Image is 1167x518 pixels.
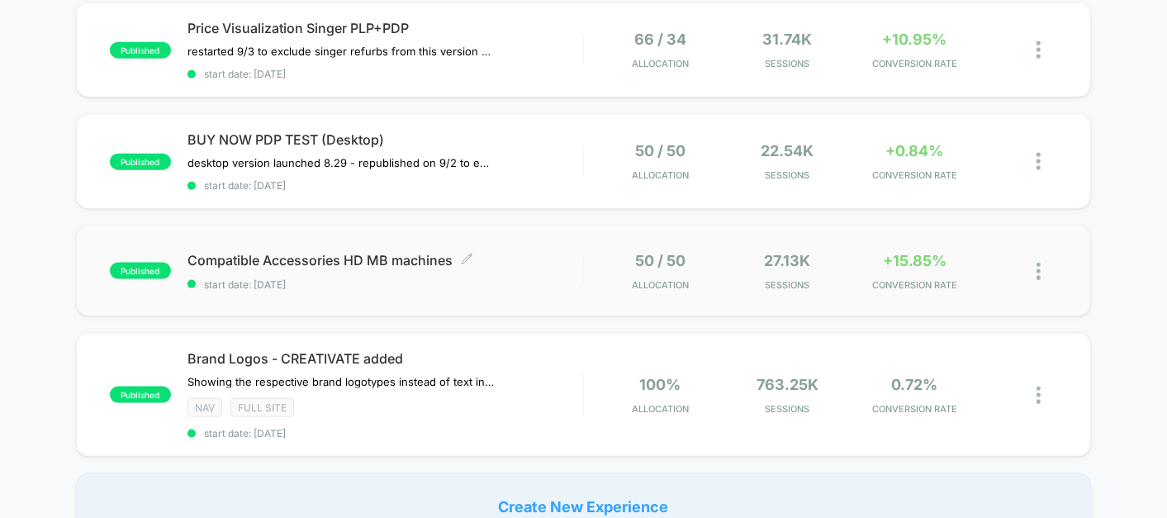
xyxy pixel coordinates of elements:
[110,154,171,170] span: published
[761,142,814,159] span: 22.54k
[856,279,975,291] span: CONVERSION RATE
[187,427,583,440] span: start date: [DATE]
[187,68,583,80] span: start date: [DATE]
[892,376,938,393] span: 0.72%
[728,403,847,415] span: Sessions
[632,58,689,69] span: Allocation
[1037,387,1041,404] img: close
[187,375,494,388] span: Showing the respective brand logotypes instead of text in tabs
[883,31,947,48] span: +10.95%
[886,142,944,159] span: +0.84%
[187,398,222,417] span: NAV
[1037,41,1041,59] img: close
[757,376,818,393] span: 763.25k
[728,169,847,181] span: Sessions
[883,252,946,269] span: +15.85%
[856,58,975,69] span: CONVERSION RATE
[110,42,171,59] span: published
[632,169,689,181] span: Allocation
[110,263,171,279] span: published
[187,131,583,148] span: BUY NOW PDP TEST (Desktop)
[635,142,685,159] span: 50 / 50
[110,387,171,403] span: published
[187,156,494,169] span: desktop version launched 8.29﻿ - republished on 9/2 to ensure OOS products dont show the buy now ...
[632,279,689,291] span: Allocation
[639,376,681,393] span: 100%
[1037,153,1041,170] img: close
[728,279,847,291] span: Sessions
[856,403,975,415] span: CONVERSION RATE
[856,169,975,181] span: CONVERSION RATE
[187,179,583,192] span: start date: [DATE]
[634,31,686,48] span: 66 / 34
[763,31,813,48] span: 31.74k
[187,278,583,291] span: start date: [DATE]
[635,252,685,269] span: 50 / 50
[728,58,847,69] span: Sessions
[187,45,494,58] span: restarted 9/3 to exclude singer refurbs from this version of the test
[632,403,689,415] span: Allocation
[230,398,294,417] span: Full site
[765,252,811,269] span: 27.13k
[187,20,583,36] span: Price Visualization Singer PLP+PDP
[1037,263,1041,280] img: close
[187,350,583,367] span: Brand Logos - CREATIVATE added
[187,252,583,269] span: Compatible Accessories HD MB machines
